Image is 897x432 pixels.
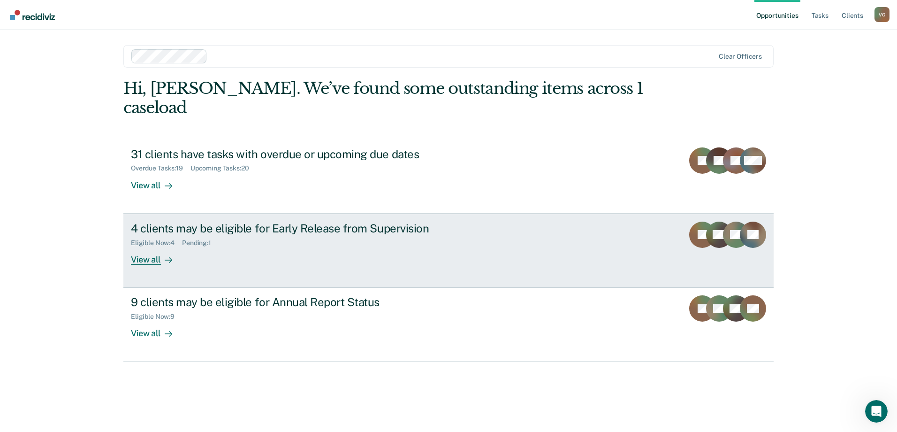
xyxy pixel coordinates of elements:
div: Pending : 1 [182,239,219,247]
div: 4 clients may be eligible for Early Release from Supervision [131,222,460,235]
button: Profile dropdown button [874,7,889,22]
div: 31 clients have tasks with overdue or upcoming due dates [131,147,460,161]
div: Clear officers [719,53,762,61]
a: 4 clients may be eligible for Early Release from SupervisionEligible Now:4Pending:1View all [123,214,774,288]
iframe: Intercom live chat [865,400,888,423]
a: 31 clients have tasks with overdue or upcoming due datesOverdue Tasks:19Upcoming Tasks:20View all [123,140,774,214]
div: Eligible Now : 9 [131,313,182,321]
div: Overdue Tasks : 19 [131,164,190,172]
div: 9 clients may be eligible for Annual Report Status [131,295,460,309]
img: Recidiviz [10,10,55,20]
div: Upcoming Tasks : 20 [190,164,257,172]
div: Eligible Now : 4 [131,239,182,247]
div: View all [131,321,183,339]
div: View all [131,172,183,191]
div: Hi, [PERSON_NAME]. We’ve found some outstanding items across 1 caseload [123,79,644,117]
a: 9 clients may be eligible for Annual Report StatusEligible Now:9View all [123,288,774,362]
div: View all [131,247,183,265]
div: V G [874,7,889,22]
